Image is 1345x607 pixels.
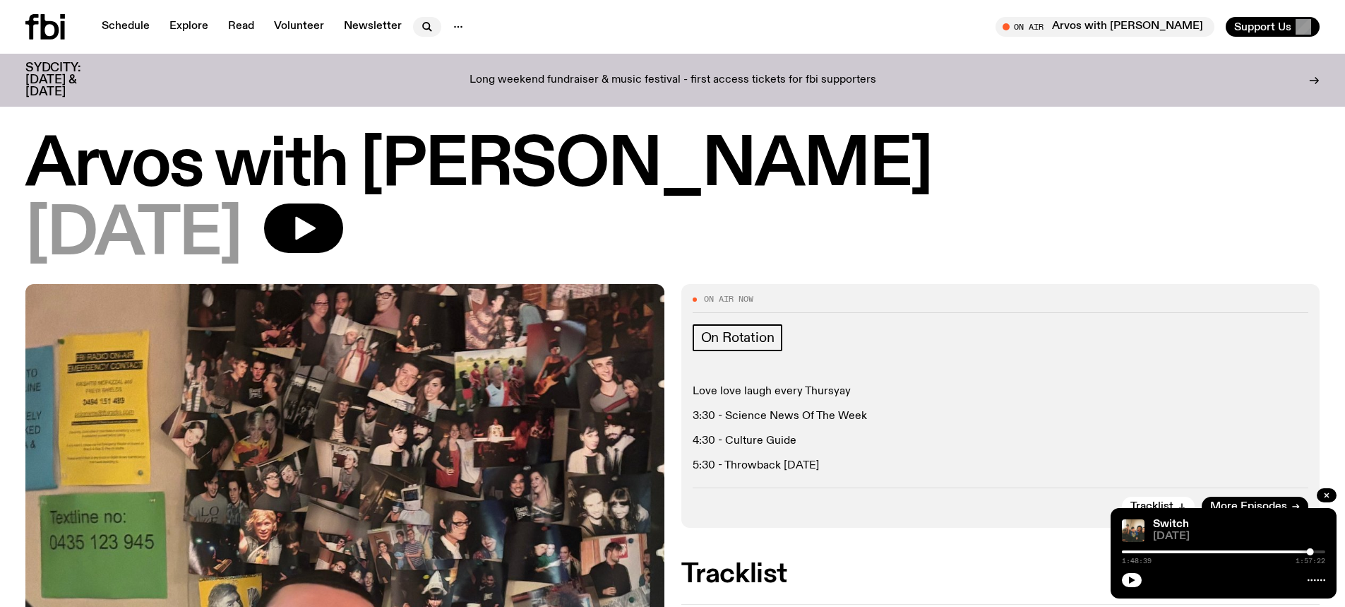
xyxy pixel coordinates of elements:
[693,435,1309,448] p: 4:30 - Culture Guide
[1234,20,1291,33] span: Support Us
[1296,558,1325,565] span: 1:57:22
[220,17,263,37] a: Read
[470,74,876,87] p: Long weekend fundraiser & music festival - first access tickets for fbi supporters
[996,17,1214,37] button: On AirArvos with [PERSON_NAME]
[335,17,410,37] a: Newsletter
[681,562,1320,587] h2: Tracklist
[1153,531,1325,542] span: [DATE]
[161,17,217,37] a: Explore
[693,324,783,351] a: On Rotation
[1210,502,1287,512] span: More Episodes
[1202,497,1308,517] a: More Episodes
[704,295,753,303] span: On Air Now
[25,134,1320,198] h1: Arvos with [PERSON_NAME]
[693,385,1309,399] p: Love love laugh every Thursyay
[701,330,775,346] span: On Rotation
[1226,17,1320,37] button: Support Us
[1122,519,1144,542] img: A warm film photo of the switch team sitting close together. from left to right: Cedar, Lau, Sand...
[25,204,241,267] span: [DATE]
[265,17,333,37] a: Volunteer
[1130,502,1173,512] span: Tracklist
[1122,497,1195,517] button: Tracklist
[93,17,158,37] a: Schedule
[1122,558,1152,565] span: 1:48:39
[693,410,1309,423] p: 3:30 - Science News Of The Week
[1153,519,1189,530] a: Switch
[693,459,1309,473] p: 5:30 - Throwback [DATE]
[25,62,116,98] h3: SYDCITY: [DATE] & [DATE]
